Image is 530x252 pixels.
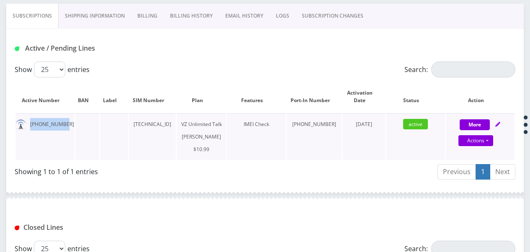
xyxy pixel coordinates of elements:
a: Subscriptions [6,4,59,28]
th: Activation Date: activate to sort column ascending [342,81,385,113]
img: Active / Pending Lines [15,46,19,51]
div: Showing 1 to 1 of 1 entries [15,163,259,177]
a: LOGS [270,4,296,28]
td: [PHONE_NUMBER] [287,113,342,160]
td: [PHONE_NUMBER] [15,113,75,160]
th: BAN: activate to sort column ascending [75,81,100,113]
h1: Closed Lines [15,224,173,231]
a: Billing History [164,4,219,28]
th: SIM Number: activate to sort column ascending [129,81,176,113]
a: 1 [476,164,490,180]
th: Status: activate to sort column ascending [386,81,445,113]
a: Actions [458,135,493,146]
img: default.png [15,119,26,130]
th: Action: activate to sort column ascending [446,81,515,113]
td: [TECHNICAL_ID] [129,113,176,160]
span: [DATE] [356,121,372,128]
a: SUBSCRIPTION CHANGES [296,4,370,28]
th: Active Number: activate to sort column ascending [15,81,75,113]
a: Previous [437,164,476,180]
th: Features: activate to sort column ascending [227,81,286,113]
span: active [403,119,428,129]
h1: Active / Pending Lines [15,44,173,52]
a: EMAIL HISTORY [219,4,270,28]
input: Search: [431,62,515,77]
button: More [460,119,490,130]
select: Showentries [34,62,65,77]
a: Shipping Information [59,4,131,28]
div: IMEI Check [227,118,286,131]
img: Closed Lines [15,226,19,230]
td: VZ Unlimited Talk [PERSON_NAME] $10.99 [177,113,226,160]
a: Billing [131,4,164,28]
th: Label: activate to sort column ascending [100,81,128,113]
th: Port-In Number: activate to sort column ascending [287,81,342,113]
label: Show entries [15,62,90,77]
a: Next [490,164,515,180]
th: Plan: activate to sort column ascending [177,81,226,113]
label: Search: [404,62,515,77]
